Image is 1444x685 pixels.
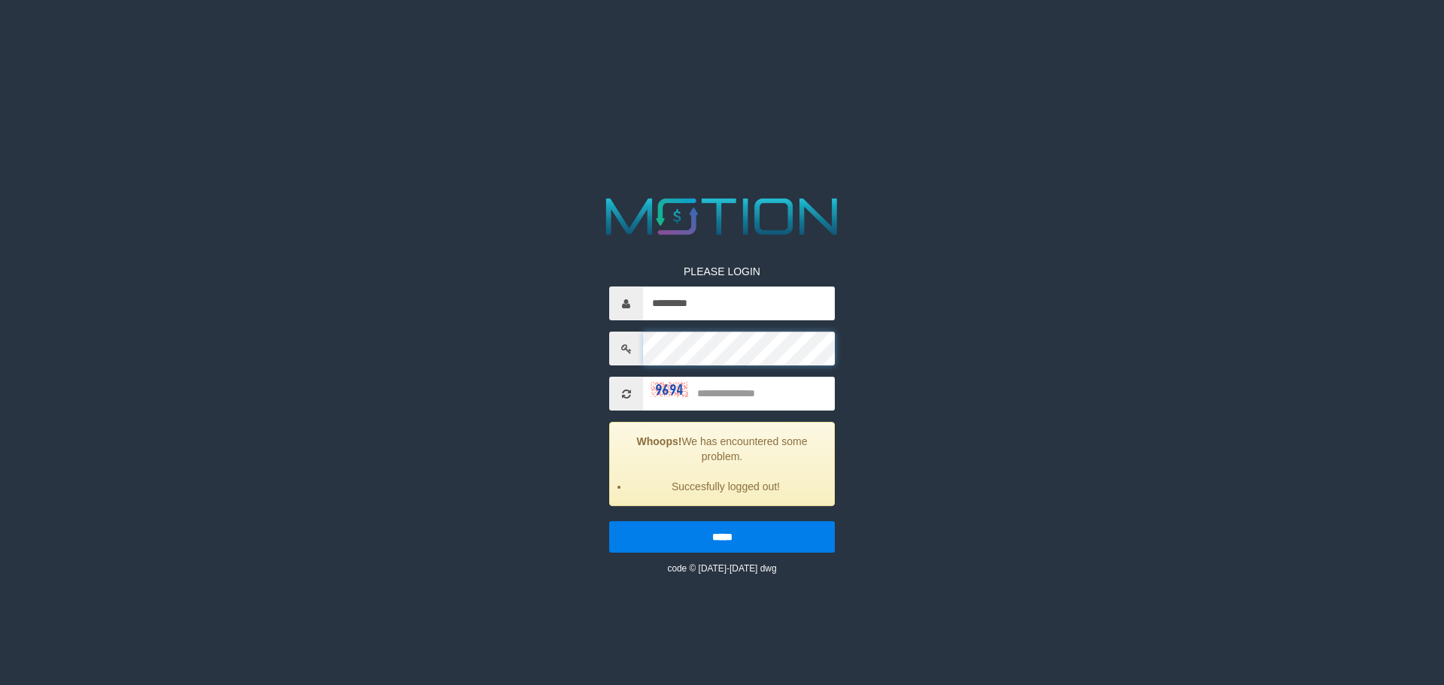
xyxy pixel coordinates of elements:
[667,563,776,574] small: code © [DATE]-[DATE] dwg
[609,264,835,279] p: PLEASE LOGIN
[609,422,835,506] div: We has encountered some problem.
[637,435,682,447] strong: Whoops!
[651,382,688,397] img: captcha
[596,192,848,241] img: MOTION_logo.png
[629,479,823,494] li: Succesfully logged out!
